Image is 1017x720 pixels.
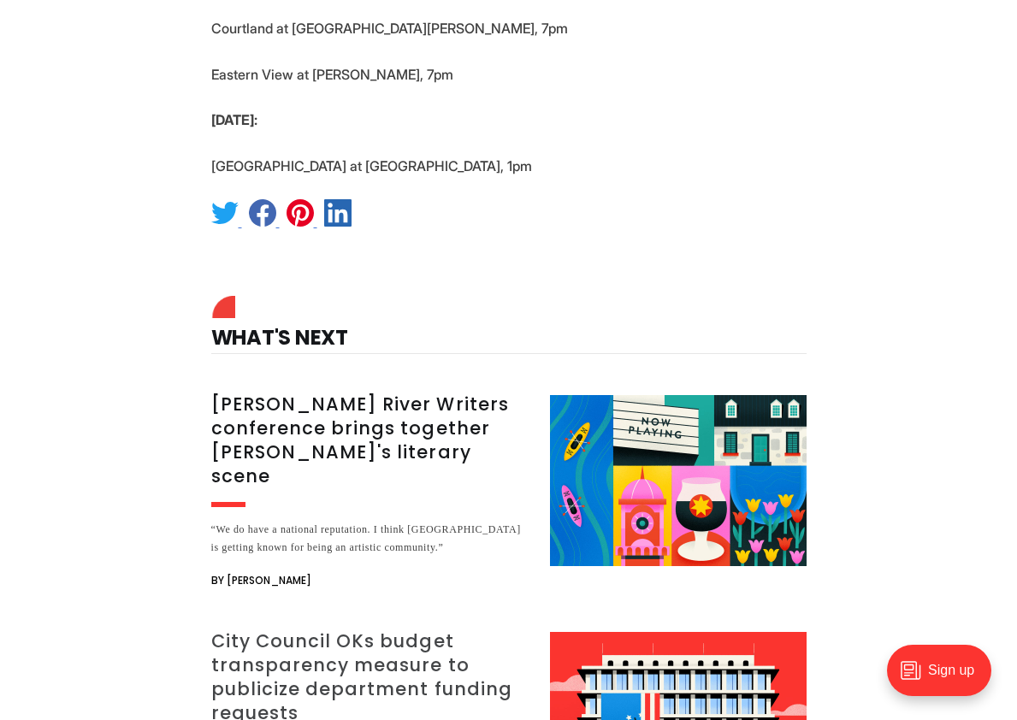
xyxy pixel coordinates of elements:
div: “We do have a national reputation. I think [GEOGRAPHIC_DATA] is getting known for being an artist... [211,521,529,557]
img: James River Writers conference brings together Richmond's literary scene [550,395,807,566]
iframe: portal-trigger [872,636,1017,720]
a: [PERSON_NAME] River Writers conference brings together [PERSON_NAME]'s literary scene “We do have... [211,395,807,591]
span: By [PERSON_NAME] [211,570,311,591]
p: Eastern View at [PERSON_NAME], 7pm [211,62,807,86]
h3: [PERSON_NAME] River Writers conference brings together [PERSON_NAME]'s literary scene [211,392,529,488]
p: Courtland at [GEOGRAPHIC_DATA][PERSON_NAME], 7pm [211,16,807,40]
p: [GEOGRAPHIC_DATA] at [GEOGRAPHIC_DATA], 1pm [211,154,807,178]
strong: [DATE]: [211,111,257,128]
h4: What's Next [211,300,807,354]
